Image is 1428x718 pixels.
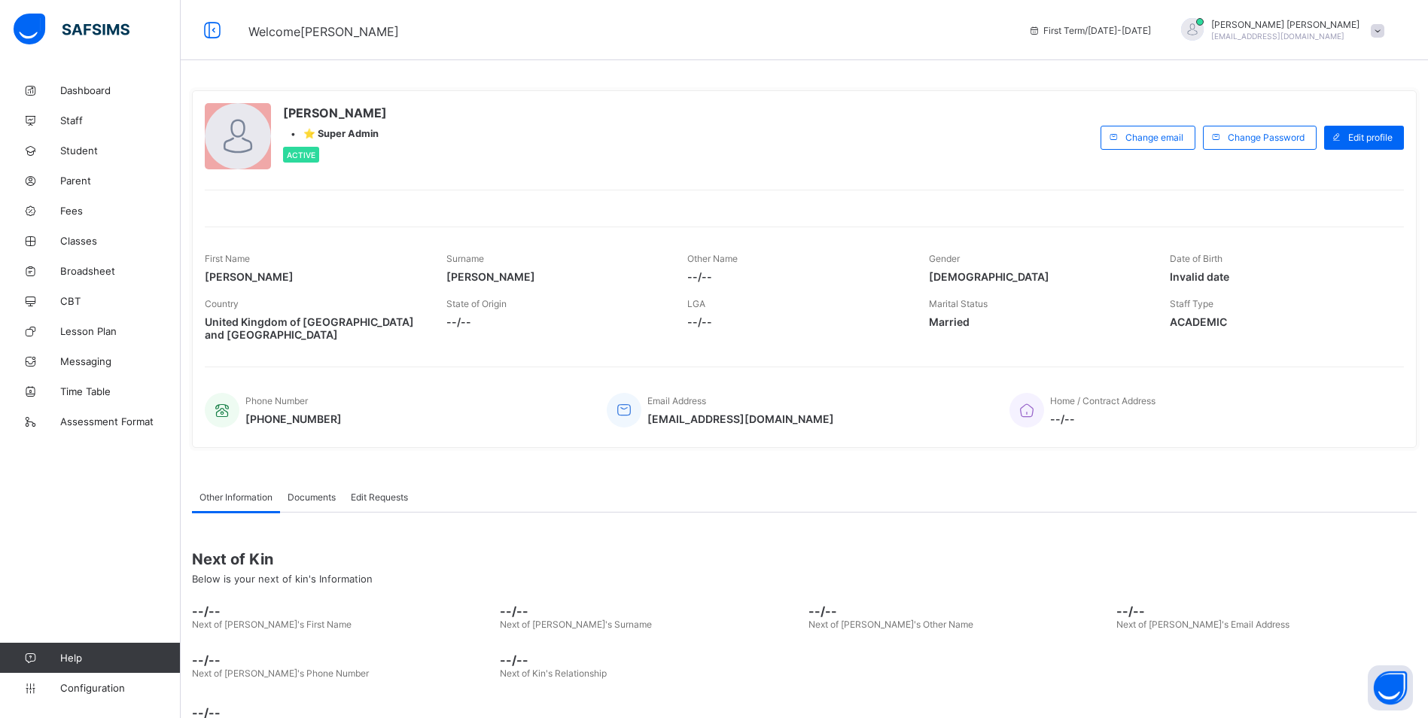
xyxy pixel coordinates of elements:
span: Change email [1125,132,1183,143]
span: ACADEMIC [1170,315,1389,328]
span: Staff [60,114,181,126]
span: Invalid date [1170,270,1389,283]
span: --/-- [1116,604,1417,619]
span: Dashboard [60,84,181,96]
span: [DEMOGRAPHIC_DATA] [929,270,1148,283]
span: Fees [60,205,181,217]
img: safsims [14,14,129,45]
span: [PERSON_NAME] [446,270,665,283]
span: Help [60,652,180,664]
button: Open asap [1368,665,1413,710]
span: Student [60,145,181,157]
span: Configuration [60,682,180,694]
span: Next of [PERSON_NAME]'s First Name [192,619,352,630]
span: Home / Contract Address [1050,395,1155,406]
span: Email Address [647,395,706,406]
span: United Kingdom of [GEOGRAPHIC_DATA] and [GEOGRAPHIC_DATA] [205,315,424,341]
span: CBT [60,295,181,307]
span: State of Origin [446,298,507,309]
span: --/-- [687,315,906,328]
div: AbdulazizRavat [1166,18,1392,43]
span: --/-- [446,315,665,328]
span: Other Name [687,253,738,264]
span: Documents [288,491,336,503]
span: Classes [60,235,181,247]
span: Gender [929,253,960,264]
span: Time Table [60,385,181,397]
span: First Name [205,253,250,264]
span: Next of [PERSON_NAME]'s Other Name [808,619,973,630]
span: Edit profile [1348,132,1393,143]
span: Lesson Plan [60,325,181,337]
span: Staff Type [1170,298,1213,309]
span: Next of Kin's Relationship [500,668,607,679]
span: Next of [PERSON_NAME]'s Email Address [1116,619,1289,630]
span: ⭐ Super Admin [303,128,379,139]
span: --/-- [192,653,492,668]
span: session/term information [1028,25,1151,36]
span: Below is your next of kin's Information [192,573,373,585]
span: --/-- [500,604,800,619]
span: Edit Requests [351,491,408,503]
span: Phone Number [245,395,308,406]
span: Next of Kin [192,550,1417,568]
span: [PHONE_NUMBER] [245,412,342,425]
span: Next of [PERSON_NAME]'s Surname [500,619,652,630]
span: [PERSON_NAME] [205,270,424,283]
span: Marital Status [929,298,988,309]
span: Active [287,151,315,160]
span: Surname [446,253,484,264]
span: [EMAIL_ADDRESS][DOMAIN_NAME] [647,412,834,425]
span: Messaging [60,355,181,367]
span: LGA [687,298,705,309]
span: Change Password [1228,132,1305,143]
span: [PERSON_NAME] [PERSON_NAME] [1211,19,1359,30]
span: --/-- [1050,412,1155,425]
span: Parent [60,175,181,187]
span: Assessment Format [60,415,181,427]
span: --/-- [192,604,492,619]
span: Next of [PERSON_NAME]'s Phone Number [192,668,369,679]
span: Broadsheet [60,265,181,277]
span: [PERSON_NAME] [283,105,387,120]
span: [EMAIL_ADDRESS][DOMAIN_NAME] [1211,32,1344,41]
div: • [283,128,387,139]
span: --/-- [687,270,906,283]
span: Welcome [PERSON_NAME] [248,24,399,39]
span: --/-- [500,653,800,668]
span: Other Information [199,491,273,503]
span: --/-- [808,604,1109,619]
span: Country [205,298,239,309]
span: Married [929,315,1148,328]
span: Date of Birth [1170,253,1222,264]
